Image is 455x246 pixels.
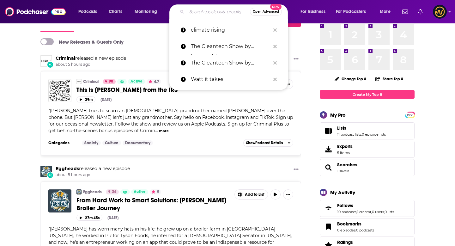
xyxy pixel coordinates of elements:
img: Eggheads [40,166,52,177]
button: open menu [296,7,333,17]
span: ... [155,128,158,133]
a: Watt it takes [169,71,288,88]
a: The Cleantech Show by InvestorIdeas [169,55,288,71]
a: Ratings [337,239,374,245]
button: more [159,128,169,134]
a: Criminal [76,79,82,84]
h3: released a new episode [56,55,126,61]
div: My Pro [330,112,346,118]
span: Show Podcast Details [246,141,283,145]
a: 34 [106,189,119,194]
a: Show notifications dropdown [400,6,410,17]
button: Share Top 8 [375,73,403,85]
a: Follows [337,203,394,208]
button: Change Top 8 [331,75,370,83]
span: about 5 hours ago [56,62,126,67]
div: [DATE] [100,97,112,102]
div: My Activity [330,189,355,195]
h3: released a new episode [56,166,130,172]
img: Podchaser - Follow, Share and Rate Podcasts [5,6,66,18]
div: [DATE] [107,216,118,220]
span: Searches [320,159,415,176]
span: 5 items [337,151,353,155]
a: Society [82,140,101,145]
a: Lists [337,125,386,131]
a: Eggheads [83,189,102,194]
a: Eggheads [56,166,79,171]
span: Follows [337,203,353,208]
p: The Cleantech Show by InvestorIdeas [191,55,270,71]
img: From Hard Work to Smart Solutions: Logan Webster’s Broiler Journey [48,189,71,212]
a: 1 saved [337,169,349,173]
span: 90 [109,78,113,85]
span: Active [130,78,143,85]
span: Follows [320,200,415,217]
span: This is [PERSON_NAME] from the IRS [76,86,178,94]
span: Exports [337,144,353,149]
span: Open Advanced [253,10,279,13]
a: 0 users [372,210,384,214]
a: 10 podcasts [337,210,356,214]
button: 5 [150,189,161,194]
a: 0 episodes [337,228,355,232]
div: Search podcasts, credits, & more... [175,4,294,19]
div: New Episode [47,172,54,179]
a: Searches [322,163,335,172]
a: Bookmarks [337,221,374,227]
a: climate rising [169,22,288,38]
span: Lists [320,122,415,139]
a: This is [PERSON_NAME] from the IRS [76,86,230,94]
button: open menu [375,7,398,17]
span: For Podcasters [336,7,366,16]
a: Bookmarks [322,222,335,231]
a: 1 creator [357,210,371,214]
a: Active [131,189,148,194]
a: Create My Top 8 [320,90,415,99]
button: Show profile menu [433,5,447,19]
button: Show More Button [283,189,293,200]
h3: Categories [48,140,77,145]
button: 4.7 [147,79,161,84]
span: New [270,4,282,10]
span: Bookmarks [320,218,415,235]
a: The Cleantech Show by InvestorIdeas [169,38,288,55]
span: about 5 hours ago [56,172,130,178]
div: New Episode [47,61,54,68]
span: Charts [109,7,122,16]
a: Charts [105,7,126,17]
button: 39m [76,96,95,102]
span: , [371,210,372,214]
button: Show More Button [283,79,293,89]
span: Podcasts [78,7,97,16]
span: , [355,228,356,232]
a: Active [128,79,145,84]
span: Add to List [245,192,264,197]
a: This is Phoebe Judge from the IRS [48,79,71,102]
span: Active [134,189,146,195]
a: Exports [320,141,415,158]
span: Monitoring [135,7,157,16]
img: Criminal [40,55,52,67]
button: open menu [332,7,375,17]
a: Criminal [83,79,99,84]
a: Documentary [123,140,153,145]
span: More [380,7,391,16]
p: Watt it takes [191,71,270,88]
a: New Releases & Guests Only [40,38,124,45]
span: Searches [337,162,357,168]
a: Lists [322,126,335,135]
a: 90 [103,79,116,84]
span: Logged in as LowerStreet [433,5,447,19]
button: Show More Button [235,190,268,199]
img: Eggheads [76,189,82,194]
span: Ratings [337,239,353,245]
span: 34 [112,189,116,195]
a: Criminal [56,55,75,61]
a: 11 podcast lists [337,132,361,137]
